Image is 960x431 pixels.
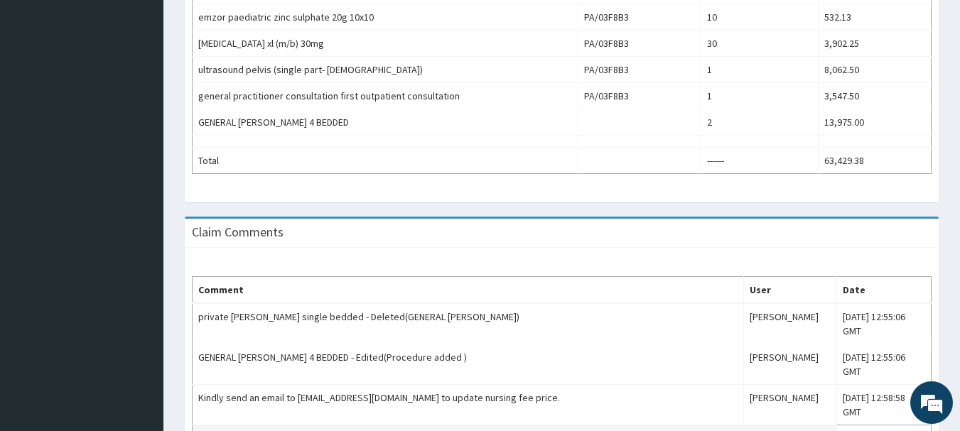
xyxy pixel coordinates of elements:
[193,31,578,57] td: [MEDICAL_DATA] xl (m/b) 30mg
[193,4,578,31] td: emzor paediatric zinc sulphate 20g 10x10
[193,344,744,385] td: GENERAL [PERSON_NAME] 4 BEDDED - Edited(Procedure added )
[819,109,932,136] td: 13,975.00
[701,109,819,136] td: 2
[578,4,701,31] td: PA/03F8B3
[233,7,267,41] div: Minimize live chat window
[837,344,932,385] td: [DATE] 12:55:06 GMT
[192,226,284,239] h3: Claim Comments
[701,83,819,109] td: 1
[193,385,744,425] td: Kindly send an email to [EMAIL_ADDRESS][DOMAIN_NAME] to update nursing fee price.
[7,283,271,333] textarea: Type your message and hit 'Enter'
[743,277,837,304] th: User
[743,344,837,385] td: [PERSON_NAME]
[743,385,837,425] td: [PERSON_NAME]
[578,57,701,83] td: PA/03F8B3
[701,148,819,174] td: ------
[193,303,744,344] td: private [PERSON_NAME] single bedded - Deleted(GENERAL [PERSON_NAME])
[193,57,578,83] td: ultrasound pelvis (single part- [DEMOGRAPHIC_DATA])
[819,83,932,109] td: 3,547.50
[193,109,578,136] td: GENERAL [PERSON_NAME] 4 BEDDED
[26,71,58,107] img: d_794563401_company_1708531726252_794563401
[819,4,932,31] td: 532.13
[837,385,932,425] td: [DATE] 12:58:58 GMT
[701,4,819,31] td: 10
[193,148,578,174] td: Total
[837,277,932,304] th: Date
[193,83,578,109] td: general practitioner consultation first outpatient consultation
[819,57,932,83] td: 8,062.50
[819,148,932,174] td: 63,429.38
[578,83,701,109] td: PA/03F8B3
[701,57,819,83] td: 1
[837,303,932,344] td: [DATE] 12:55:06 GMT
[701,31,819,57] td: 30
[578,31,701,57] td: PA/03F8B3
[193,277,744,304] th: Comment
[819,31,932,57] td: 3,902.25
[743,303,837,344] td: [PERSON_NAME]
[82,126,196,270] span: We're online!
[74,80,239,98] div: Chat with us now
